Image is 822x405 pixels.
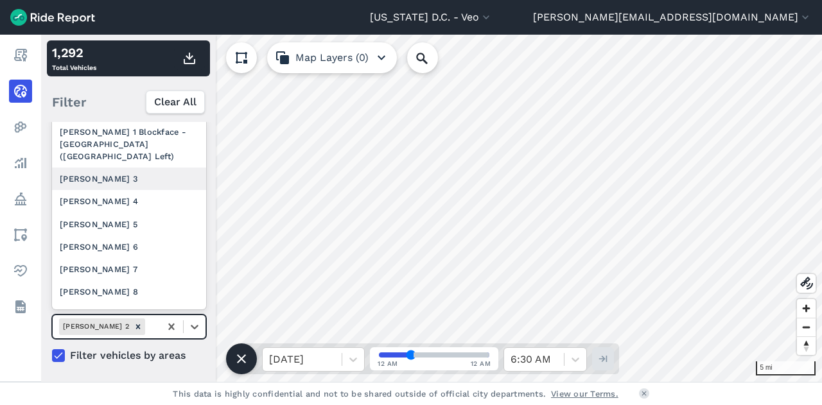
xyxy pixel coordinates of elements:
[9,187,32,211] a: Policy
[131,318,145,334] div: Remove Ward 2
[756,361,816,375] div: 5 mi
[551,388,618,400] a: View our Terms.
[9,44,32,67] a: Report
[9,116,32,139] a: Heatmaps
[10,9,95,26] img: Ride Report
[378,359,398,368] span: 12 AM
[52,43,96,62] div: 1,292
[47,82,210,122] div: Filter
[9,223,32,246] a: Areas
[52,190,206,212] div: [PERSON_NAME] 4
[52,280,206,303] div: [PERSON_NAME] 8
[52,121,206,168] div: [PERSON_NAME] 1 Blockface - [GEOGRAPHIC_DATA] ([GEOGRAPHIC_DATA] Left)
[146,90,205,114] button: Clear All
[370,10,493,25] button: [US_STATE] D.C. - Veo
[52,303,206,350] div: [PERSON_NAME] 8 Blockface - V St SE (MLK JR SE & 13th St SE - Right)
[9,80,32,103] a: Realtime
[9,259,32,282] a: Health
[59,318,131,334] div: [PERSON_NAME] 2
[267,42,397,73] button: Map Layers (0)
[533,10,812,25] button: [PERSON_NAME][EMAIL_ADDRESS][DOMAIN_NAME]
[471,359,491,368] span: 12 AM
[797,336,816,355] button: Reset bearing to north
[52,348,206,363] label: Filter vehicles by areas
[41,35,822,382] canvas: Map
[52,258,206,280] div: [PERSON_NAME] 7
[9,295,32,318] a: Datasets
[797,299,816,318] button: Zoom in
[9,151,32,175] a: Analyze
[797,318,816,336] button: Zoom out
[52,213,206,236] div: [PERSON_NAME] 5
[407,42,459,73] input: Search Location or Vehicles
[52,43,96,74] div: Total Vehicles
[52,168,206,190] div: [PERSON_NAME] 3
[52,236,206,258] div: [PERSON_NAME] 6
[154,94,197,110] span: Clear All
